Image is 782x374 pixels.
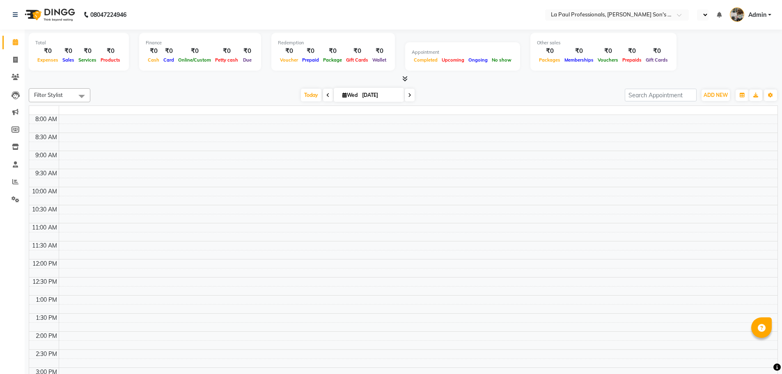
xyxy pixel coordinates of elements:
span: Online/Custom [176,57,213,63]
span: Petty cash [213,57,240,63]
button: ADD NEW [702,89,730,101]
div: 11:00 AM [30,223,59,232]
div: Other sales [537,39,670,46]
span: Filter Stylist [34,92,63,98]
div: ₹0 [278,46,300,56]
div: ₹0 [60,46,76,56]
div: 9:30 AM [34,169,59,178]
span: Cash [146,57,161,63]
div: ₹0 [35,46,60,56]
span: Package [321,57,344,63]
div: 1:00 PM [34,296,59,304]
div: ₹0 [300,46,321,56]
span: Wallet [370,57,388,63]
span: Due [241,57,254,63]
div: ₹0 [620,46,644,56]
div: 2:00 PM [34,332,59,340]
input: 2025-09-03 [360,89,401,101]
span: Products [99,57,122,63]
span: Gift Cards [644,57,670,63]
div: 9:00 AM [34,151,59,160]
div: ₹0 [99,46,122,56]
img: Admin [730,7,744,22]
span: Packages [537,57,562,63]
div: 8:30 AM [34,133,59,142]
div: ₹0 [240,46,255,56]
span: Expenses [35,57,60,63]
span: Wed [340,92,360,98]
span: No show [490,57,514,63]
span: Card [161,57,176,63]
div: ₹0 [321,46,344,56]
div: Appointment [412,49,514,56]
div: 8:00 AM [34,115,59,124]
span: Admin [748,11,766,19]
span: Services [76,57,99,63]
div: 12:30 PM [31,278,59,286]
span: Ongoing [466,57,490,63]
div: ₹0 [176,46,213,56]
span: Gift Cards [344,57,370,63]
span: Prepaid [300,57,321,63]
div: Finance [146,39,255,46]
span: Vouchers [596,57,620,63]
div: 11:30 AM [30,241,59,250]
div: ₹0 [76,46,99,56]
div: ₹0 [537,46,562,56]
span: ADD NEW [704,92,728,98]
span: Upcoming [440,57,466,63]
div: ₹0 [370,46,388,56]
div: ₹0 [213,46,240,56]
span: Sales [60,57,76,63]
div: ₹0 [644,46,670,56]
div: 1:30 PM [34,314,59,322]
div: Redemption [278,39,388,46]
span: Memberships [562,57,596,63]
b: 08047224946 [90,3,126,26]
span: Prepaids [620,57,644,63]
div: ₹0 [596,46,620,56]
span: Completed [412,57,440,63]
span: Voucher [278,57,300,63]
div: 2:30 PM [34,350,59,358]
div: ₹0 [146,46,161,56]
div: ₹0 [344,46,370,56]
div: 10:30 AM [30,205,59,214]
span: Today [301,89,321,101]
div: Total [35,39,122,46]
input: Search Appointment [625,89,697,101]
div: 12:00 PM [31,259,59,268]
div: ₹0 [161,46,176,56]
div: ₹0 [562,46,596,56]
div: 10:00 AM [30,187,59,196]
img: logo [21,3,77,26]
